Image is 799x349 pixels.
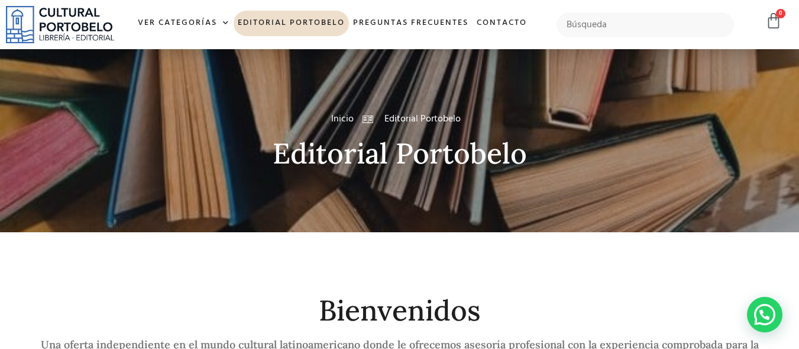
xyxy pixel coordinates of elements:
h2: Editorial Portobelo [27,138,772,169]
a: Inicio [331,112,354,126]
a: 0 [765,12,782,30]
h2: Bienvenidos [27,295,772,326]
a: Editorial Portobelo [234,11,349,36]
a: Ver Categorías [134,11,234,36]
input: Búsqueda [557,12,735,37]
a: Preguntas frecuentes [349,11,473,36]
span: 0 [776,9,785,18]
a: Contacto [473,11,531,36]
span: Editorial Portobelo [381,112,461,126]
